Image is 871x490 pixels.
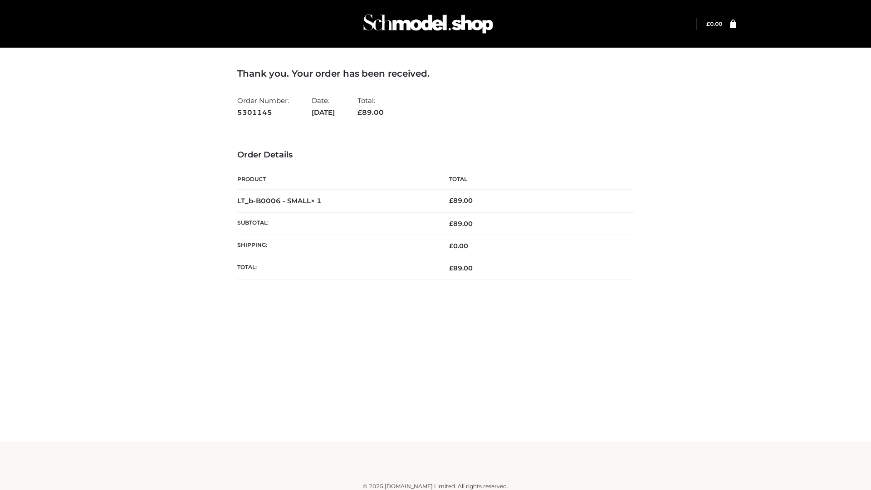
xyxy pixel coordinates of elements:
span: £ [449,196,453,205]
h3: Order Details [237,150,634,160]
bdi: 0.00 [449,242,468,250]
th: Total: [237,257,435,279]
strong: 5301145 [237,107,289,118]
span: 89.00 [357,108,384,117]
span: £ [449,220,453,228]
th: Subtotal: [237,212,435,235]
span: £ [449,242,453,250]
h3: Thank you. Your order has been received. [237,68,634,79]
li: Date: [312,93,335,120]
bdi: 89.00 [449,196,473,205]
li: Total: [357,93,384,120]
th: Total [435,169,634,190]
span: 89.00 [449,264,473,272]
li: Order Number: [237,93,289,120]
span: £ [706,20,710,27]
th: Shipping: [237,235,435,257]
strong: [DATE] [312,107,335,118]
a: £0.00 [706,20,722,27]
th: Product [237,169,435,190]
strong: × 1 [311,196,322,205]
strong: LT_b-B0006 - SMALL [237,196,322,205]
span: £ [357,108,362,117]
span: £ [449,264,453,272]
img: Schmodel Admin 964 [360,6,496,42]
span: 89.00 [449,220,473,228]
bdi: 0.00 [706,20,722,27]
